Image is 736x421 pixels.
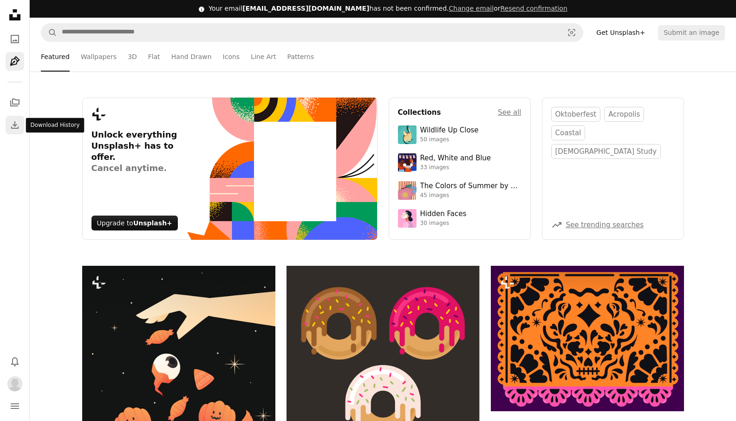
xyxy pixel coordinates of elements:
button: Submit an image [658,25,725,40]
button: Search Unsplash [41,24,57,41]
a: coastal [551,125,586,140]
span: [EMAIL_ADDRESS][DOMAIN_NAME] [242,5,369,12]
a: Collections [6,93,24,112]
a: Photos [6,30,24,48]
div: The Colors of Summer by Coloro [420,182,521,191]
span: Cancel anytime. [91,163,187,174]
a: See all [498,107,521,118]
a: Wildlife Up Close50 images [398,125,521,144]
div: Wildlife Up Close [420,126,479,135]
div: 33 images [420,164,491,171]
form: Find visuals sitewide [41,23,583,42]
div: Your email has not been confirmed. [208,4,567,13]
a: Three donuts with colorful sprinkles and frosting [287,358,480,366]
a: Home — Unsplash [6,6,24,26]
a: Unlock everything Unsplash+ has to offer.Cancel anytime.Upgrade toUnsplash+ [82,98,378,240]
div: 50 images [420,136,479,144]
a: Flat [148,42,160,72]
button: Profile [6,375,24,393]
button: Visual search [560,24,583,41]
div: Red, White and Blue [420,154,491,163]
a: [DEMOGRAPHIC_DATA] study [551,144,661,159]
strong: Unsplash+ [133,219,172,227]
a: Hidden Faces30 images [398,209,521,228]
div: Hidden Faces [420,210,467,219]
img: premium_vector-1717780424626-a1297b9c4208 [398,153,417,172]
h4: Collections [398,107,441,118]
span: or [449,5,567,12]
a: Wallpapers [81,42,117,72]
h3: Unlock everything Unsplash+ has to offer. [91,129,187,174]
a: Hand Drawn [171,42,212,72]
a: Illustrations [6,52,24,71]
a: acropolis [604,107,644,122]
img: Orange papel picado with skull design and floral designs [491,266,684,411]
a: The Colors of Summer by Coloro45 images [398,181,521,200]
a: Red, White and Blue33 images [398,153,521,172]
a: Download History [6,116,24,134]
button: Notifications [6,352,24,371]
div: Upgrade to [91,216,178,230]
a: Patterns [287,42,314,72]
div: 30 images [420,220,467,227]
button: Resend confirmation [500,4,567,13]
a: Hand dropping halloween candy into a skull bowl [82,406,275,414]
a: Change email [449,5,494,12]
a: See trending searches [566,221,644,229]
a: oktoberfest [551,107,601,122]
a: 3D [128,42,137,72]
img: premium_vector-1748844071474-d954b88adc73 [398,209,417,228]
img: premium_vector-1747348273623-d07fe99fa4ce [398,181,417,200]
img: premium_vector-1698192084751-4d1afa02505a [398,125,417,144]
img: Avatar of user Sakarie Mustafe Hidig [7,376,22,391]
a: Orange papel picado with skull design and floral designs [491,334,684,342]
button: Menu [6,397,24,415]
div: 45 images [420,192,521,199]
a: Line Art [251,42,276,72]
a: Get Unsplash+ [591,25,651,40]
a: Icons [223,42,240,72]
